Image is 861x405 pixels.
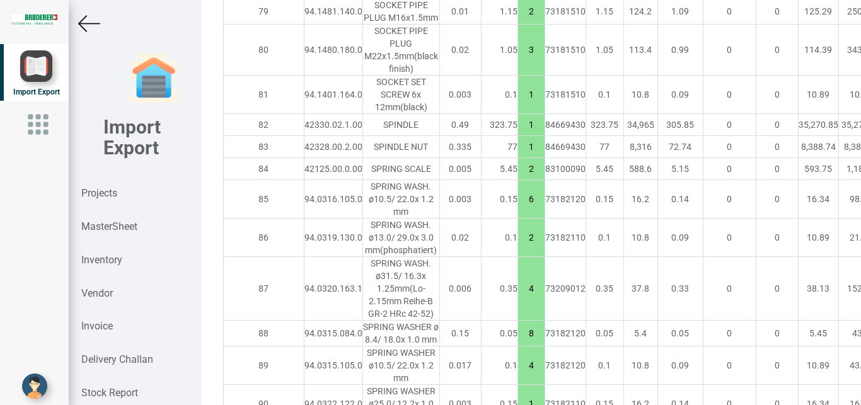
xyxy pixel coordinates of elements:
[389,51,438,74] span: (black finish)
[439,25,481,76] td: 0.02
[756,158,798,180] td: 0
[363,140,439,153] div: SPINDLE NUT
[798,158,838,180] td: 593.75
[657,25,703,76] td: 0.99
[363,25,439,75] div: SOCKET PIPE PLUG M22x1.5mm
[756,219,798,257] td: 0
[363,346,439,384] div: SPRING WASHER ø10.5/ 22.0x 1.2 mm
[703,158,756,180] td: 0
[545,136,586,158] td: 84669430
[586,158,623,180] td: 5.45
[481,321,517,346] td: 0.05
[304,140,362,153] div: 42328.00.2.00
[304,231,362,244] div: 94.0319.130.0
[657,136,703,158] td: 72.74
[13,88,60,96] span: Import Export
[481,219,517,257] td: 0.1
[363,76,439,113] div: SOCKET SET SCREW 6x 12mm
[439,346,481,385] td: 0.017
[756,114,798,136] td: 0
[439,219,481,257] td: 0.02
[545,321,586,346] td: 73182120
[657,257,703,321] td: 0.33
[703,321,756,346] td: 0
[703,76,756,114] td: 0
[439,180,481,219] td: 0.003
[623,219,657,257] td: 10.8
[623,25,657,76] td: 113.4
[481,257,517,321] td: 0.35
[81,220,137,232] strong: MasterSheet
[703,219,756,257] td: 0
[798,180,838,219] td: 16.34
[304,43,362,56] div: 94.1480.180.0
[657,76,703,114] td: 0.09
[481,136,517,158] td: 77
[439,257,481,321] td: 0.006
[545,158,586,180] td: 83100090
[586,180,623,219] td: 0.15
[363,163,439,175] div: SPRING SCALE
[129,54,179,104] img: garage-closed.png
[304,88,362,101] div: 94.1401.164.0
[223,180,304,219] td: 85
[439,158,481,180] td: 0.005
[545,219,586,257] td: 73182110
[363,180,439,218] div: SPRING WASH. ø10.5/ 22.0x 1.2 mm
[481,25,517,76] td: 1.05
[223,321,304,346] td: 88
[623,180,657,219] td: 16.2
[756,321,798,346] td: 0
[223,346,304,385] td: 89
[657,346,703,385] td: 0.09
[81,287,113,299] strong: Vendor
[304,359,362,372] div: 94.0315.105.0
[703,25,756,76] td: 0
[586,136,623,158] td: 77
[545,180,586,219] td: 73182120
[586,346,623,385] td: 0.1
[545,76,586,114] td: 73181510
[223,76,304,114] td: 81
[586,219,623,257] td: 0.1
[223,114,304,136] td: 82
[756,346,798,385] td: 0
[545,114,586,136] td: 84669430
[623,136,657,158] td: 8,316
[798,76,838,114] td: 10.89
[798,219,838,257] td: 10.89
[481,180,517,219] td: 0.15
[103,116,161,159] b: Import Export
[223,158,304,180] td: 84
[798,136,838,158] td: 8,388.74
[439,136,481,158] td: 0.335
[304,163,362,175] div: 42125.00.0.00
[81,187,117,199] strong: Projects
[798,114,838,136] td: 35,270.85
[623,158,657,180] td: 588.6
[798,346,838,385] td: 10.89
[81,353,153,365] strong: Delivery Challan
[586,114,623,136] td: 323.75
[756,76,798,114] td: 0
[223,136,304,158] td: 83
[756,136,798,158] td: 0
[545,346,586,385] td: 73182120
[304,193,362,205] div: 94.0316.105.0
[623,76,657,114] td: 10.8
[756,25,798,76] td: 0
[363,219,439,256] div: SPRING WASH. ø13.0/ 29.0x 3.0 mm
[545,257,586,321] td: 73209012
[623,321,657,346] td: 5.4
[368,283,434,319] span: (Lo- 2.15mm Reihe-B GR-2 HRc 42-52)
[81,320,113,332] strong: Invoice
[657,321,703,346] td: 0.05
[586,321,623,346] td: 0.05
[481,76,517,114] td: 0.1
[586,25,623,76] td: 1.05
[439,76,481,114] td: 0.003
[798,25,838,76] td: 114.39
[439,321,481,346] td: 0.15
[304,327,362,339] div: 94.0315.084.0
[223,257,304,321] td: 87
